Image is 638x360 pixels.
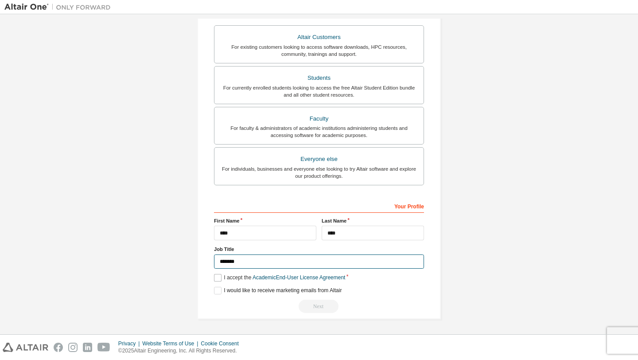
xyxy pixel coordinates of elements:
[3,343,48,352] img: altair_logo.svg
[97,343,110,352] img: youtube.svg
[220,113,418,125] div: Faculty
[253,274,345,281] a: Academic End-User License Agreement
[214,217,316,224] label: First Name
[4,3,115,12] img: Altair One
[220,153,418,165] div: Everyone else
[68,343,78,352] img: instagram.svg
[322,217,424,224] label: Last Name
[214,287,342,294] label: I would like to receive marketing emails from Altair
[220,165,418,180] div: For individuals, businesses and everyone else looking to try Altair software and explore our prod...
[220,72,418,84] div: Students
[118,340,142,347] div: Privacy
[118,347,244,355] p: © 2025 Altair Engineering, Inc. All Rights Reserved.
[54,343,63,352] img: facebook.svg
[201,340,244,347] div: Cookie Consent
[220,84,418,98] div: For currently enrolled students looking to access the free Altair Student Edition bundle and all ...
[142,340,201,347] div: Website Terms of Use
[214,246,424,253] label: Job Title
[214,199,424,213] div: Your Profile
[83,343,92,352] img: linkedin.svg
[214,300,424,313] div: Read and acccept EULA to continue
[220,125,418,139] div: For faculty & administrators of academic institutions administering students and accessing softwa...
[220,43,418,58] div: For existing customers looking to access software downloads, HPC resources, community, trainings ...
[220,31,418,43] div: Altair Customers
[214,274,345,282] label: I accept the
